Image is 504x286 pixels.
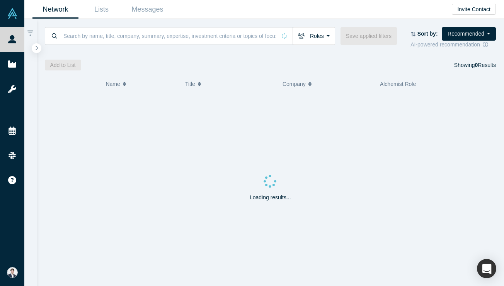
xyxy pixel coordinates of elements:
[250,194,291,202] p: Loading results...
[341,27,397,45] button: Save applied filters
[106,76,120,92] span: Name
[454,60,496,70] div: Showing
[475,62,496,68] span: Results
[7,8,18,19] img: Alchemist Vault Logo
[452,4,496,15] button: Invite Contact
[106,76,177,92] button: Name
[63,27,276,45] input: Search by name, title, company, summary, expertise, investment criteria or topics of focus
[185,76,274,92] button: Title
[417,31,438,37] strong: Sort by:
[78,0,124,19] a: Lists
[45,60,81,70] button: Add to List
[124,0,170,19] a: Messages
[283,76,306,92] span: Company
[293,27,335,45] button: Roles
[380,81,416,87] span: Alchemist Role
[32,0,78,19] a: Network
[283,76,372,92] button: Company
[410,41,496,49] div: AI-powered recommendation
[185,76,195,92] span: Title
[475,62,478,68] strong: 0
[442,27,496,41] button: Recommended
[7,267,18,278] img: Eisuke Shimizu's Account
